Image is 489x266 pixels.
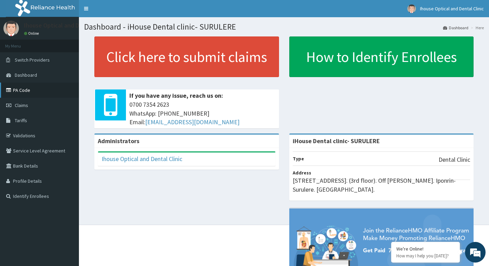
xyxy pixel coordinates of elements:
a: How to Identify Enrollees [289,36,474,77]
a: Dashboard [443,25,468,31]
span: Ihouse Optical and Dental Clinic [420,6,484,12]
p: [STREET_ADDRESS]. (3rd floor). Off [PERSON_NAME]. Iponrin- Surulere. [GEOGRAPHIC_DATA]. [293,176,470,194]
p: Ihouse Optical and Dental Clinic [24,22,109,29]
p: How may I help you today? [396,253,455,259]
h1: Dashboard - iHouse Dental clinic- SURULERE [84,22,484,31]
div: We're Online! [396,246,455,252]
span: 0700 7354 2623 WhatsApp: [PHONE_NUMBER] Email: [129,100,276,127]
strong: iHouse Dental clinic- SURULERE [293,137,380,145]
b: Administrators [98,137,139,145]
span: Dashboard [15,72,37,78]
li: Here [469,25,484,31]
a: [EMAIL_ADDRESS][DOMAIN_NAME] [145,118,240,126]
span: Tariffs [15,117,27,124]
b: Address [293,170,311,176]
b: Type [293,156,304,162]
b: If you have any issue, reach us on: [129,92,223,99]
a: Click here to submit claims [94,36,279,77]
a: Ihouse Optical and Dental Clinic [102,155,182,163]
a: Online [24,31,40,36]
img: User Image [407,4,416,13]
span: Switch Providers [15,57,50,63]
img: User Image [3,21,19,36]
p: Dental Clinic [439,155,470,164]
span: Claims [15,102,28,108]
